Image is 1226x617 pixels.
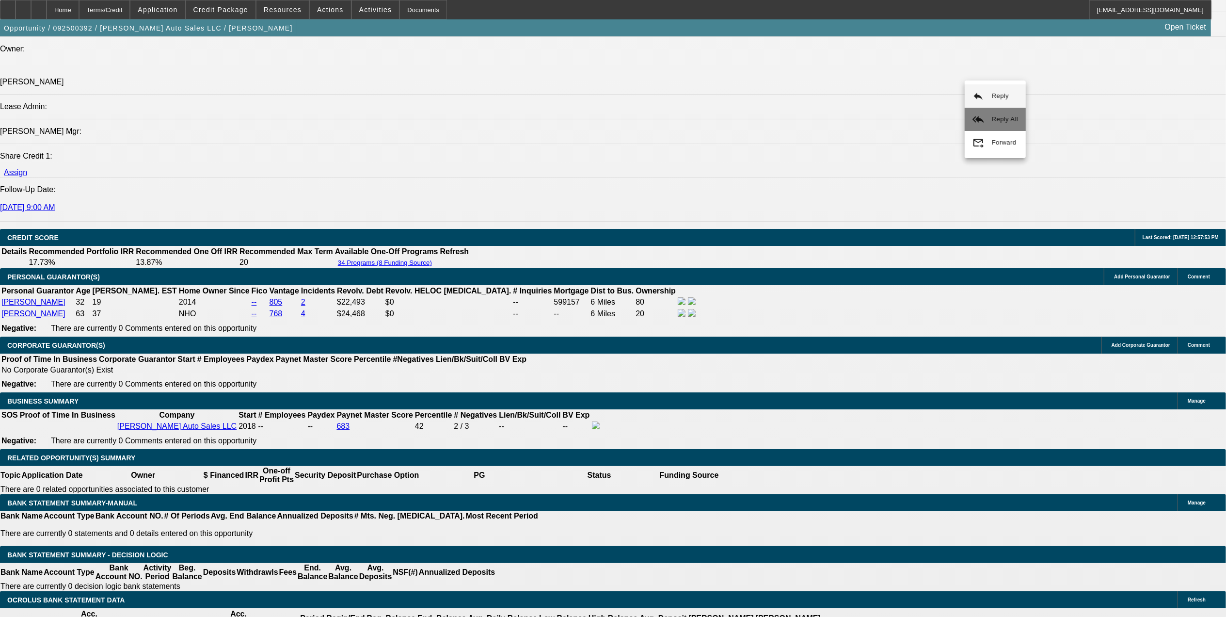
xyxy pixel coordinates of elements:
th: Available One-Off Programs [334,247,439,257]
td: -- [562,421,590,432]
b: Lien/Bk/Suit/Coll [436,355,497,363]
b: Corporate Guarantor [99,355,175,363]
button: Activities [352,0,399,19]
button: Credit Package [186,0,255,19]
a: [PERSON_NAME] Auto Sales LLC [117,422,237,430]
td: 32 [75,297,91,308]
b: Start [177,355,195,363]
a: [PERSON_NAME] [1,298,65,306]
span: Forward [992,139,1017,146]
a: 683 [337,422,350,430]
span: Manage [1188,398,1206,404]
th: Avg. Deposits [359,563,393,582]
b: Paynet Master Score [337,411,413,419]
td: $0 [385,308,512,319]
b: Mortgage [554,287,589,295]
a: 805 [270,298,283,306]
b: Start [239,411,256,419]
span: Credit Package [193,6,248,14]
th: Application Date [21,466,83,485]
th: Refresh [440,247,470,257]
th: Proof of Time In Business [1,355,97,364]
a: [PERSON_NAME] [1,309,65,318]
mat-icon: reply [972,90,984,102]
span: Comment [1188,342,1210,348]
td: $24,468 [336,308,384,319]
th: Recommended One Off IRR [135,247,238,257]
th: Bank Account NO. [95,511,164,521]
td: $0 [385,297,512,308]
td: 19 [92,297,177,308]
th: Security Deposit [294,466,356,485]
th: Annualized Deposits [276,511,353,521]
th: Most Recent Period [465,511,539,521]
a: -- [252,309,257,318]
b: Negative: [1,380,36,388]
span: OCROLUS BANK STATEMENT DATA [7,596,125,604]
td: NHO [178,308,250,319]
b: Dist to Bus. [591,287,634,295]
td: 13.87% [135,258,238,267]
td: 6 Miles [590,297,635,308]
th: Activity Period [143,563,172,582]
b: Revolv. HELOC [MEDICAL_DATA]. [385,287,511,295]
td: 20 [635,308,676,319]
span: There are currently 0 Comments entered on this opportunity [51,437,256,445]
b: Vantage [270,287,299,295]
b: Negative: [1,324,36,332]
div: 42 [415,422,452,431]
b: Fico [252,287,268,295]
b: Incidents [301,287,335,295]
b: Personal Guarantor [1,287,74,295]
b: # Negatives [454,411,497,419]
th: Recommended Max Term [239,247,334,257]
a: 2 [301,298,305,306]
th: Account Type [43,511,95,521]
th: Recommended Portfolio IRR [28,247,134,257]
td: -- [554,308,589,319]
b: Percentile [354,355,391,363]
b: Ownership [636,287,676,295]
span: Reply [992,92,1009,99]
div: 2 / 3 [454,422,497,431]
a: -- [252,298,257,306]
b: Negative: [1,437,36,445]
b: # Inquiries [513,287,552,295]
td: 37 [92,308,177,319]
th: # Of Periods [164,511,210,521]
b: Paynet Master Score [276,355,352,363]
mat-icon: forward_to_inbox [972,137,984,148]
button: 34 Programs (8 Funding Source) [335,259,435,267]
p: There are currently 0 statements and 0 details entered on this opportunity [0,529,538,538]
th: Proof of Time In Business [19,410,116,420]
b: Revolv. Debt [337,287,383,295]
img: facebook-icon.png [678,309,685,317]
th: Purchase Option [356,466,419,485]
th: Bank Account NO. [95,563,143,582]
b: Home Owner Since [179,287,250,295]
th: Deposits [203,563,237,582]
span: Bank Statement Summary - Decision Logic [7,551,168,559]
button: Application [130,0,185,19]
th: Beg. Balance [172,563,202,582]
span: CREDIT SCORE [7,234,59,242]
th: # Mts. Neg. [MEDICAL_DATA]. [354,511,465,521]
span: There are currently 0 Comments entered on this opportunity [51,380,256,388]
button: Resources [256,0,309,19]
span: Manage [1188,500,1206,505]
td: 80 [635,297,676,308]
a: 4 [301,309,305,318]
img: linkedin-icon.png [688,297,696,305]
b: # Employees [258,411,306,419]
span: Add Personal Guarantor [1114,274,1170,279]
td: -- [512,297,552,308]
th: Fees [279,563,297,582]
th: SOS [1,410,18,420]
b: #Negatives [393,355,434,363]
td: -- [498,421,561,432]
td: 2018 [238,421,256,432]
td: 17.73% [28,258,134,267]
td: 6 Miles [590,308,635,319]
td: 20 [239,258,334,267]
mat-icon: reply_all [972,114,984,125]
